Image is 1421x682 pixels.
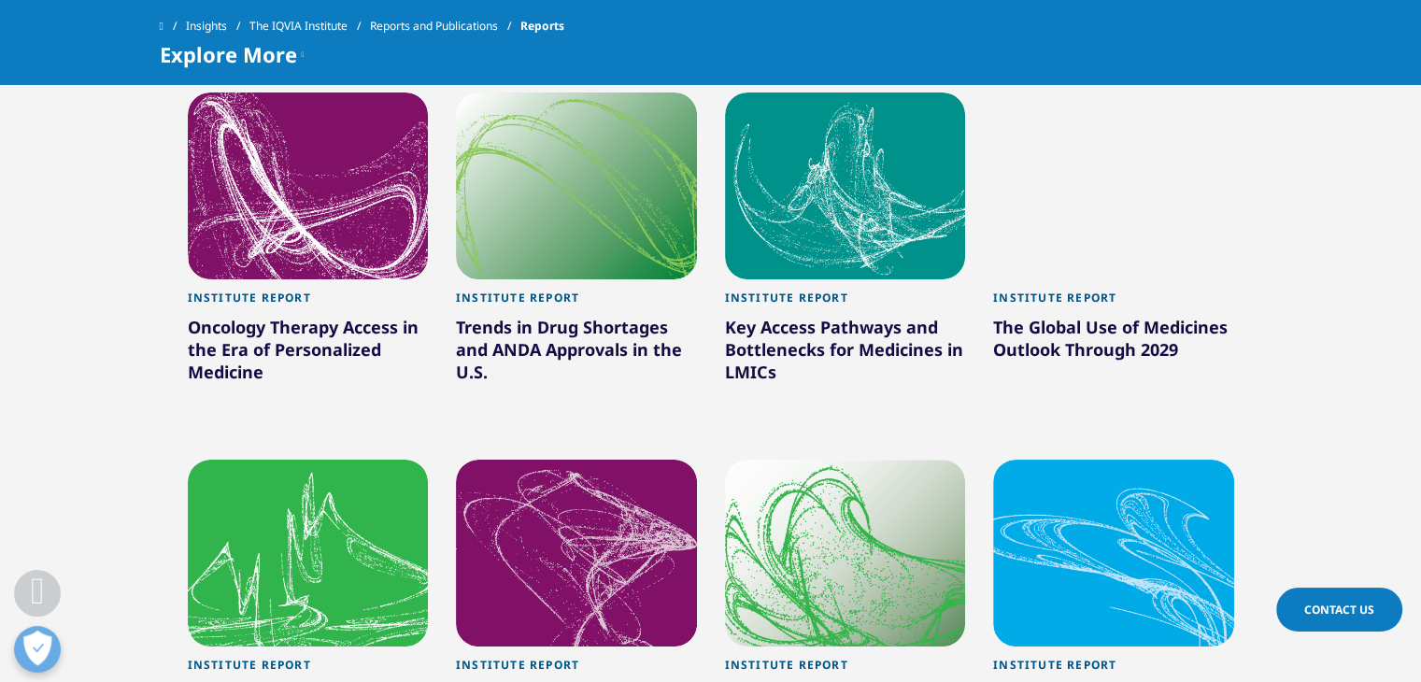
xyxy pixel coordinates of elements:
[520,9,564,43] span: Reports
[456,279,697,432] a: Institute Report Trends in Drug Shortages and ANDA Approvals in the U.S.
[993,279,1234,409] a: Institute Report The Global Use of Medicines Outlook Through 2029
[456,291,697,316] div: Institute Report
[249,9,370,43] a: The IQVIA Institute
[188,291,429,316] div: Institute Report
[160,43,297,65] span: Explore More
[370,9,520,43] a: Reports and Publications
[188,279,429,432] a: Institute Report Oncology Therapy Access in the Era of Personalized Medicine
[725,291,966,316] div: Institute Report
[1304,602,1374,618] span: Contact Us
[725,279,966,432] a: Institute Report Key Access Pathways and Bottlenecks for Medicines in LMICs
[725,316,966,391] div: Key Access Pathways and Bottlenecks for Medicines in LMICs
[1276,588,1402,632] a: Contact Us
[188,316,429,391] div: Oncology Therapy Access in the Era of Personalized Medicine
[993,316,1234,368] div: The Global Use of Medicines Outlook Through 2029
[456,316,697,391] div: Trends in Drug Shortages and ANDA Approvals in the U.S.
[14,626,61,673] button: Open Preferences
[186,9,249,43] a: Insights
[993,291,1234,316] div: Institute Report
